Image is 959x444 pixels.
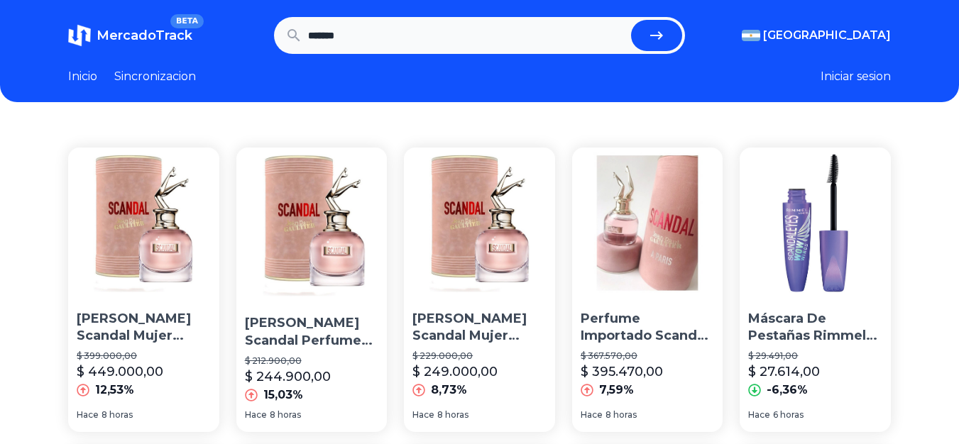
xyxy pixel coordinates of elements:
a: Jean Paul Gaultier Scandal Perfume 80ml Perfumesfreeshop!!![PERSON_NAME] Scandal Perfume 80ml Per... [236,148,388,432]
button: Iniciar sesion [821,68,891,85]
p: $ 212.900,00 [245,355,383,367]
span: 6 horas [773,409,804,421]
img: MercadoTrack [68,24,91,47]
p: 12,53% [95,382,134,399]
a: Sincronizacion [114,68,196,85]
p: $ 27.614,00 [748,362,820,382]
p: $ 449.000,00 [77,362,163,382]
span: 8 horas [605,409,637,421]
span: BETA [170,14,204,28]
span: 8 horas [102,409,133,421]
a: Máscara De Pestañas Rimmel Scandal Eyes Wow Color Black 1Máscara De Pestañas Rimmel Scandal Eyes ... [740,148,891,432]
p: 15,03% [263,387,303,404]
span: 8 horas [437,409,468,421]
button: [GEOGRAPHIC_DATA] [742,27,891,44]
p: [PERSON_NAME] Scandal Mujer Perfume 80ml Financiación!! [77,310,211,345]
span: Hace [581,409,603,421]
span: Hace [245,409,267,421]
span: Hace [412,409,434,421]
p: $ 367.570,00 [581,350,715,362]
span: Hace [77,409,99,421]
a: Inicio [68,68,97,85]
p: -6,36% [767,382,808,399]
p: $ 244.900,00 [245,367,331,387]
img: Perfume Importado Scandal A Paris Edt 80ml Gaultier Original [572,148,723,299]
p: $ 249.000,00 [412,362,498,382]
p: $ 399.000,00 [77,350,211,362]
p: 7,59% [599,382,634,399]
img: Máscara De Pestañas Rimmel Scandal Eyes Wow Color Black 1 [740,148,891,299]
a: Jean Paul Gaultier Scandal Mujer Perfume 80ml Financiación!![PERSON_NAME] Scandal Mujer Perfume 8... [68,148,219,432]
span: MercadoTrack [97,28,192,43]
span: Hace [748,409,770,421]
p: [PERSON_NAME] Scandal Mujer Perfume 30ml Financiación!! [412,310,547,345]
span: [GEOGRAPHIC_DATA] [763,27,891,44]
p: Perfume Importado Scandal A Paris Edt 80ml Gaultier Original [581,310,715,345]
p: [PERSON_NAME] Scandal Perfume 80ml Perfumesfreeshop!!! [245,314,383,350]
img: Argentina [742,30,760,41]
a: MercadoTrackBETA [68,24,192,47]
p: 8,73% [431,382,467,399]
p: $ 229.000,00 [412,350,547,362]
img: Jean Paul Gaultier Scandal Mujer Perfume 80ml Financiación!! [68,148,219,299]
img: Jean Paul Gaultier Scandal Perfume 80ml Perfumesfreeshop!!! [236,148,392,303]
span: 8 horas [270,409,301,421]
p: Máscara De Pestañas Rimmel Scandal Eyes Wow Color Black 1 [748,310,882,345]
p: $ 29.491,00 [748,350,882,362]
a: Perfume Importado Scandal A Paris Edt 80ml Gaultier OriginalPerfume Importado Scandal A Paris Edt... [572,148,723,432]
img: Jean Paul Gaultier Scandal Mujer Perfume 30ml Financiación!! [404,148,555,299]
a: Jean Paul Gaultier Scandal Mujer Perfume 30ml Financiación!![PERSON_NAME] Scandal Mujer Perfume 3... [404,148,555,432]
p: $ 395.470,00 [581,362,663,382]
